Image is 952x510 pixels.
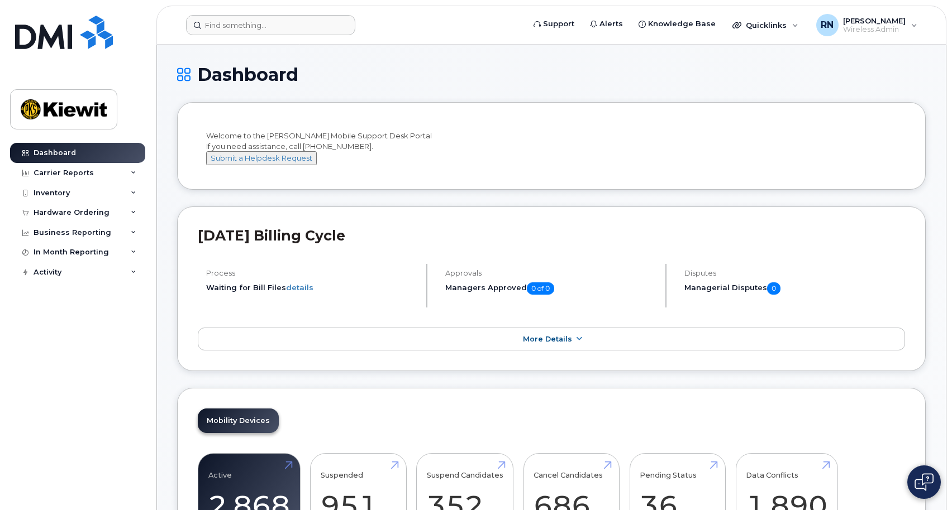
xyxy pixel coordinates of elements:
h4: Process [206,269,417,277]
a: Mobility Devices [198,408,279,433]
span: 0 of 0 [527,282,554,295]
a: Submit a Helpdesk Request [206,153,317,162]
h5: Managerial Disputes [684,282,905,295]
button: Submit a Helpdesk Request [206,151,317,165]
h1: Dashboard [177,65,926,84]
span: 0 [767,282,780,295]
h4: Disputes [684,269,905,277]
h5: Managers Approved [445,282,656,295]
span: More Details [523,335,572,343]
h4: Approvals [445,269,656,277]
img: Open chat [915,473,934,491]
li: Waiting for Bill Files [206,282,417,293]
h2: [DATE] Billing Cycle [198,227,905,244]
a: details [286,283,313,292]
div: Welcome to the [PERSON_NAME] Mobile Support Desk Portal If you need assistance, call [PHONE_NUMBER]. [206,131,897,165]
